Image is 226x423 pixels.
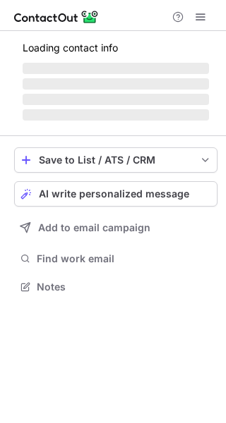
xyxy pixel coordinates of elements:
span: ‌ [23,109,209,121]
button: Add to email campaign [14,215,218,240]
button: Notes [14,277,218,297]
span: AI write personalized message [39,188,189,200]
span: Notes [37,281,212,293]
p: Loading contact info [23,42,209,54]
span: Find work email [37,252,212,265]
img: ContactOut v5.3.10 [14,8,99,25]
span: Add to email campaign [38,222,150,233]
button: AI write personalized message [14,181,218,207]
div: Save to List / ATS / CRM [39,154,193,166]
button: Find work email [14,249,218,269]
span: ‌ [23,94,209,105]
span: ‌ [23,63,209,74]
button: save-profile-one-click [14,147,218,173]
span: ‌ [23,78,209,90]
